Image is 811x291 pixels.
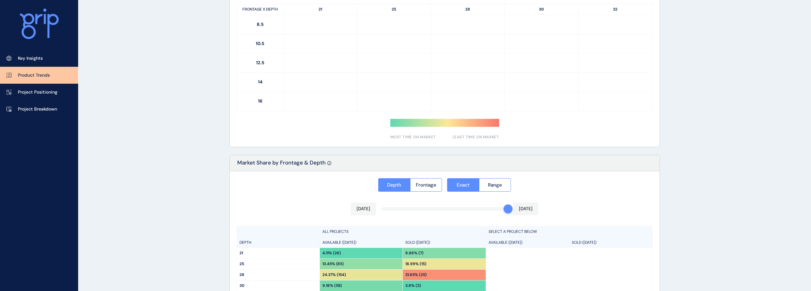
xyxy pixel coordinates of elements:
[479,178,511,192] button: Range
[240,283,317,288] p: 30
[378,178,410,192] button: Depth
[457,182,469,188] span: Exact
[240,250,317,256] p: 21
[488,182,502,188] span: Range
[410,178,442,192] button: Frontage
[322,261,344,267] p: 13.45% (85)
[519,206,533,212] p: [DATE]
[322,229,349,234] p: ALL PROJECTS
[322,283,342,288] p: 9.18% (58)
[405,283,421,288] p: 3.8% (3)
[405,272,427,278] p: 31.65% (25)
[572,240,596,245] p: SOLD ([DATE])
[322,250,341,256] p: 4.11% (26)
[489,229,537,234] p: SELECT A PROJECT BELOW
[18,89,57,96] p: Project Positioning
[240,240,251,245] p: DEPTH
[18,55,43,62] p: Key Insights
[18,72,50,79] p: Product Trends
[405,261,426,267] p: 18.99% (15)
[489,240,522,245] p: AVAILABLE ([DATE])
[18,106,57,112] p: Project Breakdown
[240,272,317,278] p: 28
[416,182,436,188] span: Frontage
[405,240,430,245] p: SOLD ([DATE])
[240,261,317,267] p: 25
[387,182,401,188] span: Depth
[237,159,326,171] p: Market Share by Frontage & Depth
[405,250,424,256] p: 8.86% (7)
[322,272,346,278] p: 24.37% (154)
[447,178,479,192] button: Exact
[322,240,356,245] p: AVAILABLE ([DATE])
[357,206,370,212] p: [DATE]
